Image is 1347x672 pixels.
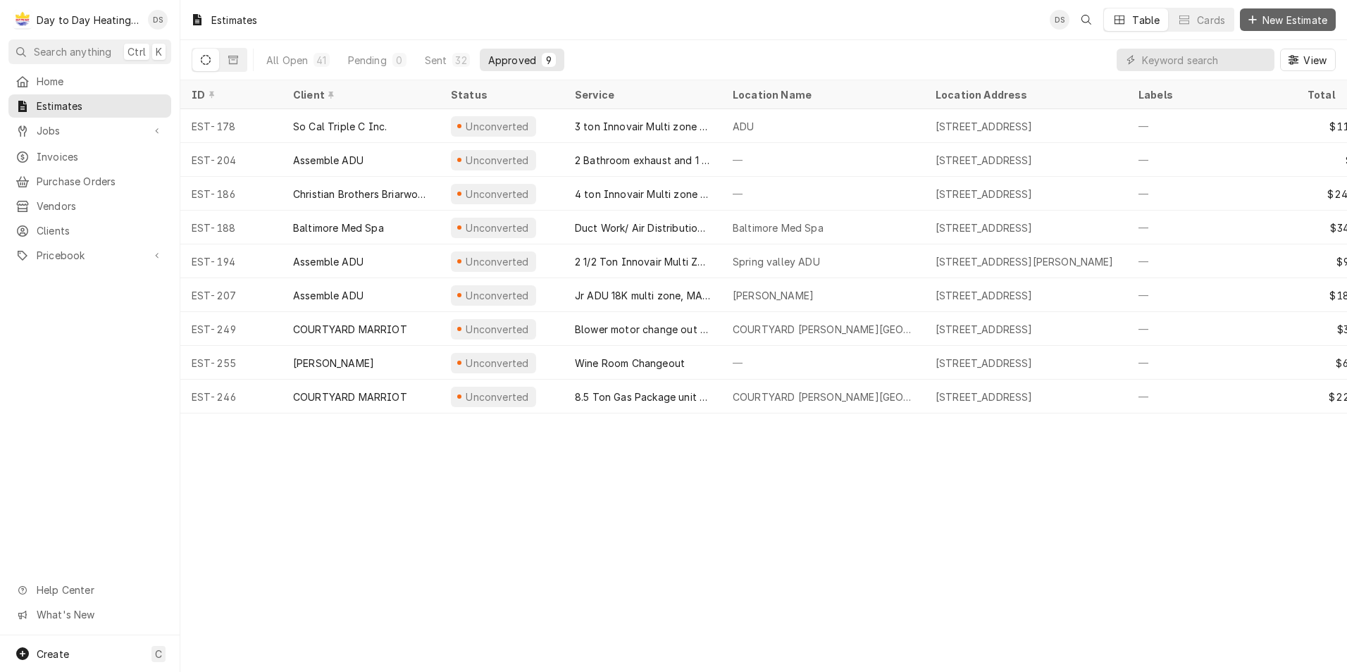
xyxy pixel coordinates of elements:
div: D [13,10,32,30]
div: Unconverted [464,288,530,303]
div: — [721,346,924,380]
div: Labels [1138,87,1285,102]
span: Pricebook [37,248,143,263]
div: Baltimore Med Spa [733,220,824,235]
div: DS [1050,10,1069,30]
div: [STREET_ADDRESS] [936,187,1033,201]
div: Approved [488,53,536,68]
div: Sent [425,53,447,68]
div: EST-178 [180,109,282,143]
div: — [1127,244,1296,278]
div: EST-186 [180,177,282,211]
div: — [1127,312,1296,346]
span: Vendors [37,199,164,213]
div: EST-207 [180,278,282,312]
div: — [1127,177,1296,211]
span: Jobs [37,123,143,138]
div: Duct Work/ Air Distribution System [575,220,710,235]
a: Invoices [8,145,171,168]
span: Home [37,74,164,89]
div: [STREET_ADDRESS] [936,119,1033,134]
a: Go to Jobs [8,119,171,142]
div: [STREET_ADDRESS] [936,220,1033,235]
div: Pending [348,53,387,68]
span: Estimates [37,99,164,113]
div: Location Address [936,87,1113,102]
div: [STREET_ADDRESS][PERSON_NAME] [936,254,1114,269]
div: — [721,143,924,177]
span: C [155,647,162,661]
div: COURTYARD [PERSON_NAME][GEOGRAPHIC_DATA] [733,390,913,404]
a: Go to What's New [8,603,171,626]
div: 8.5 Ton Gas Package unit change out [575,390,710,404]
div: Status [451,87,550,102]
div: 41 [316,53,326,68]
div: ID [192,87,268,102]
div: EST-188 [180,211,282,244]
div: Assemble ADU [293,153,364,168]
div: Unconverted [464,322,530,337]
div: — [1127,211,1296,244]
div: [STREET_ADDRESS] [936,322,1033,337]
div: [STREET_ADDRESS] [936,288,1033,303]
div: Location Name [733,87,910,102]
div: EST-246 [180,380,282,413]
div: Cards [1197,13,1225,27]
div: So Cal Triple C Inc. [293,119,387,134]
div: COURTYARD [PERSON_NAME][GEOGRAPHIC_DATA] [733,322,913,337]
div: DS [148,10,168,30]
div: — [1127,143,1296,177]
span: View [1301,53,1329,68]
div: Unconverted [464,254,530,269]
div: 2 1/2 Ton Innovair Multi Zone, Exhaust duct work [575,254,710,269]
input: Keyword search [1142,49,1267,71]
div: — [1127,278,1296,312]
div: Spring valley ADU [733,254,820,269]
button: View [1280,49,1336,71]
div: — [1127,346,1296,380]
span: New Estimate [1260,13,1330,27]
div: [STREET_ADDRESS] [936,356,1033,371]
a: Go to Help Center [8,578,171,602]
div: Christian Brothers Briarwood [293,187,428,201]
div: Unconverted [464,119,530,134]
div: EST-255 [180,346,282,380]
div: Assemble ADU [293,254,364,269]
a: Clients [8,219,171,242]
div: All Open [266,53,308,68]
div: — [1127,109,1296,143]
span: Clients [37,223,164,238]
span: What's New [37,607,163,622]
div: EST-249 [180,312,282,346]
div: EST-194 [180,244,282,278]
div: Blower motor change out for ICP unit [575,322,710,337]
button: Open search [1075,8,1098,31]
div: COURTYARD MARRIOT [293,322,407,337]
div: Unconverted [464,220,530,235]
div: [STREET_ADDRESS] [936,390,1033,404]
a: Home [8,70,171,93]
div: Baltimore Med Spa [293,220,384,235]
button: Search anythingCtrlK [8,39,171,64]
div: 0 [395,53,404,68]
div: Client [293,87,426,102]
span: Purchase Orders [37,174,164,189]
div: Unconverted [464,153,530,168]
a: Vendors [8,194,171,218]
div: EST-204 [180,143,282,177]
div: Table [1132,13,1160,27]
div: Day to Day Heating and Cooling [37,13,140,27]
div: — [1127,380,1296,413]
div: 2 Bathroom exhaust and 1 supply Can/register [575,153,710,168]
div: Wine Room Changeout [575,356,685,371]
button: New Estimate [1240,8,1336,31]
a: Estimates [8,94,171,118]
div: [PERSON_NAME] [293,356,374,371]
div: ADU [733,119,754,134]
div: COURTYARD MARRIOT [293,390,407,404]
div: Day to Day Heating and Cooling's Avatar [13,10,32,30]
a: Go to Pricebook [8,244,171,267]
span: Create [37,648,69,660]
div: Unconverted [464,390,530,404]
span: Search anything [34,44,111,59]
